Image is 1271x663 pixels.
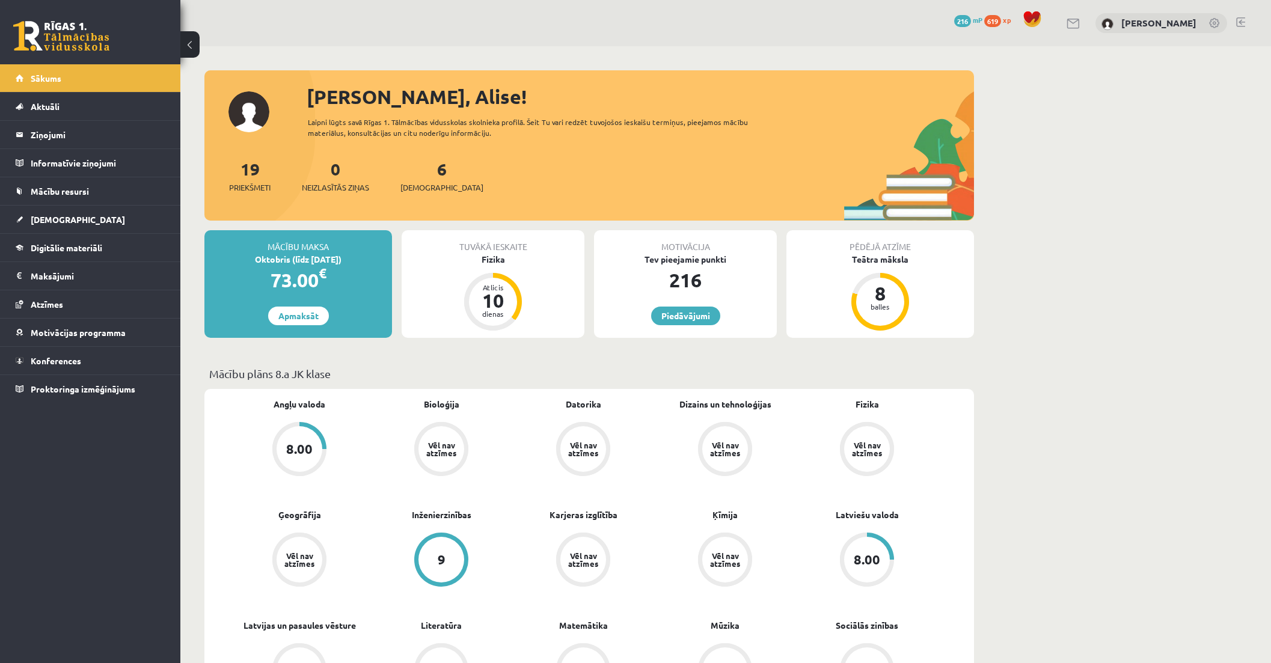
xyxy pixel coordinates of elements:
div: Motivācija [594,230,777,253]
div: Vēl nav atzīmes [850,441,884,457]
a: Motivācijas programma [16,319,165,346]
div: 8.00 [854,553,880,566]
a: Datorika [566,398,601,411]
a: Vēl nav atzīmes [654,533,796,589]
a: Mūzika [711,619,740,632]
div: 8.00 [286,442,313,456]
div: Vēl nav atzīmes [566,552,600,567]
div: balles [862,303,898,310]
div: 8 [862,284,898,303]
span: € [319,264,326,282]
div: 73.00 [204,266,392,295]
a: Latvijas un pasaules vēsture [243,619,356,632]
a: Ģeogrāfija [278,509,321,521]
a: Sociālās zinības [836,619,898,632]
div: [PERSON_NAME], Alise! [307,82,974,111]
span: Konferences [31,355,81,366]
a: 216 mP [954,15,982,25]
a: Vēl nav atzīmes [228,533,370,589]
legend: Maksājumi [31,262,165,290]
span: [DEMOGRAPHIC_DATA] [31,214,125,225]
a: Mācību resursi [16,177,165,205]
span: Aktuāli [31,101,60,112]
a: Vēl nav atzīmes [512,533,654,589]
a: Konferences [16,347,165,374]
a: Teātra māksla 8 balles [786,253,974,332]
div: dienas [475,310,511,317]
a: Vēl nav atzīmes [654,422,796,478]
a: Latviešu valoda [836,509,899,521]
span: [DEMOGRAPHIC_DATA] [400,182,483,194]
span: 619 [984,15,1001,27]
legend: Informatīvie ziņojumi [31,149,165,177]
div: 216 [594,266,777,295]
div: Tev pieejamie punkti [594,253,777,266]
div: Oktobris (līdz [DATE]) [204,253,392,266]
a: Atzīmes [16,290,165,318]
a: 619 xp [984,15,1017,25]
span: Digitālie materiāli [31,242,102,253]
span: Proktoringa izmēģinājums [31,383,135,394]
span: 216 [954,15,971,27]
a: [DEMOGRAPHIC_DATA] [16,206,165,233]
div: Teātra māksla [786,253,974,266]
span: Atzīmes [31,299,63,310]
span: Priekšmeti [229,182,271,194]
a: Inženierzinības [412,509,471,521]
span: mP [973,15,982,25]
a: 9 [370,533,512,589]
a: 8.00 [796,533,938,589]
div: Vēl nav atzīmes [424,441,458,457]
a: Fizika Atlicis 10 dienas [402,253,584,332]
a: Piedāvājumi [651,307,720,325]
a: Vēl nav atzīmes [512,422,654,478]
span: Sākums [31,73,61,84]
span: Neizlasītās ziņas [302,182,369,194]
a: Vēl nav atzīmes [796,422,938,478]
div: Atlicis [475,284,511,291]
div: Vēl nav atzīmes [708,552,742,567]
div: 9 [438,553,446,566]
div: Vēl nav atzīmes [283,552,316,567]
a: Angļu valoda [274,398,325,411]
a: Ziņojumi [16,121,165,148]
a: Karjeras izglītība [550,509,617,521]
a: Ķīmija [712,509,738,521]
legend: Ziņojumi [31,121,165,148]
div: Pēdējā atzīme [786,230,974,253]
a: Proktoringa izmēģinājums [16,375,165,403]
a: Informatīvie ziņojumi [16,149,165,177]
p: Mācību plāns 8.a JK klase [209,365,969,382]
a: Aktuāli [16,93,165,120]
div: Mācību maksa [204,230,392,253]
span: xp [1003,15,1011,25]
a: Dizains un tehnoloģijas [679,398,771,411]
div: Fizika [402,253,584,266]
a: 6[DEMOGRAPHIC_DATA] [400,158,483,194]
a: 0Neizlasītās ziņas [302,158,369,194]
div: Vēl nav atzīmes [566,441,600,457]
a: Vēl nav atzīmes [370,422,512,478]
a: [PERSON_NAME] [1121,17,1196,29]
span: Mācību resursi [31,186,89,197]
div: Tuvākā ieskaite [402,230,584,253]
div: Vēl nav atzīmes [708,441,742,457]
a: Rīgas 1. Tālmācības vidusskola [13,21,109,51]
a: Sākums [16,64,165,92]
a: 8.00 [228,422,370,478]
a: Bioloģija [424,398,459,411]
a: Matemātika [559,619,608,632]
a: Digitālie materiāli [16,234,165,261]
img: Alise Dilevka [1101,18,1113,30]
a: Fizika [856,398,879,411]
a: 19Priekšmeti [229,158,271,194]
div: 10 [475,291,511,310]
div: Laipni lūgts savā Rīgas 1. Tālmācības vidusskolas skolnieka profilā. Šeit Tu vari redzēt tuvojošo... [308,117,770,138]
a: Apmaksāt [268,307,329,325]
a: Maksājumi [16,262,165,290]
a: Literatūra [421,619,462,632]
span: Motivācijas programma [31,327,126,338]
